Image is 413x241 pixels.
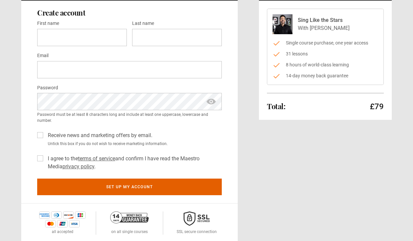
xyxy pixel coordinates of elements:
[45,141,222,147] small: Untick this box if you do not wish to receive marketing information.
[37,20,59,28] label: First name
[69,220,80,227] img: visa
[45,155,222,171] label: I agree to the and confirm I have read the Maestro Media .
[110,211,149,223] img: 14-day-money-back-guarantee-42d24aedb5115c0ff13b.png
[75,211,86,219] img: jcb
[57,220,68,227] img: unionpay
[45,131,152,139] label: Receive news and marketing offers by email.
[52,229,73,235] p: all accepted
[37,84,58,92] label: Password
[62,163,94,170] a: privacy policy
[267,102,285,110] h2: Total:
[273,40,378,46] li: Single course purchase, one year access
[206,93,216,110] span: show password
[78,155,115,162] a: terms of service
[37,52,48,60] label: Email
[298,24,350,32] p: With [PERSON_NAME]
[298,16,350,24] p: Sing Like the Stars
[111,229,148,235] p: on all single courses
[37,179,222,195] button: Set up my account
[51,211,62,219] img: diners
[370,101,384,112] p: £79
[39,211,50,219] img: amex
[273,72,378,79] li: 14-day money back guarantee
[63,211,74,219] img: discover
[273,61,378,68] li: 8 hours of world-class learning
[273,50,378,57] li: 31 lessons
[37,9,222,17] h2: Create account
[45,220,56,227] img: mastercard
[177,229,217,235] p: SSL secure connection
[132,20,154,28] label: Last name
[37,112,222,123] small: Password must be at least 8 characters long and include at least one uppercase, lowercase and num...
